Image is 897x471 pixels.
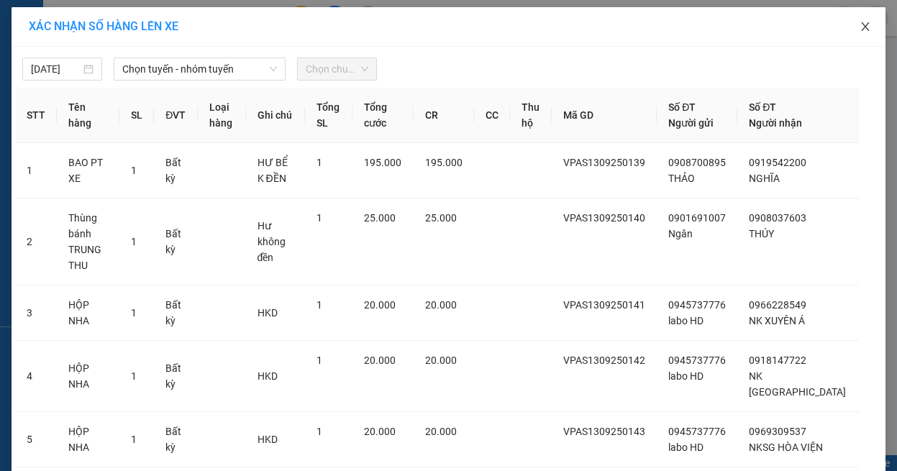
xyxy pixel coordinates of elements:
[246,88,306,143] th: Ghi chú
[668,315,704,326] span: labo HD
[131,434,137,445] span: 1
[305,88,352,143] th: Tổng SL
[15,412,57,467] td: 5
[425,212,457,224] span: 25.000
[154,412,198,467] td: Bất kỳ
[414,88,474,143] th: CR
[131,307,137,319] span: 1
[57,143,119,198] td: BAO PT XE
[668,299,726,311] span: 0945737776
[425,299,457,311] span: 20.000
[364,355,396,366] span: 20.000
[131,236,137,247] span: 1
[258,157,288,184] span: HƯ BỂ K ĐỀN
[131,165,137,176] span: 1
[668,117,714,129] span: Người gửi
[563,299,645,311] span: VPAS1309250141
[668,101,696,113] span: Số ĐT
[57,412,119,467] td: HỘP NHA
[57,285,119,341] td: HỘP NHA
[749,228,774,239] span: THÚY
[749,442,823,453] span: NKSG HÒA VIỆN
[860,21,871,32] span: close
[364,212,396,224] span: 25.000
[154,285,198,341] td: Bất kỳ
[57,341,119,412] td: HỘP NHA
[258,370,278,382] span: HKD
[474,88,510,143] th: CC
[668,212,726,224] span: 0901691007
[749,299,806,311] span: 0966228549
[364,157,401,168] span: 195.000
[15,341,57,412] td: 4
[198,88,245,143] th: Loại hàng
[131,370,137,382] span: 1
[317,355,322,366] span: 1
[15,198,57,285] td: 2
[668,370,704,382] span: labo HD
[668,442,704,453] span: labo HD
[425,426,457,437] span: 20.000
[364,426,396,437] span: 20.000
[510,88,552,143] th: Thu hộ
[749,157,806,168] span: 0919542200
[749,212,806,224] span: 0908037603
[749,315,805,326] span: NK XUYÊN Á
[364,299,396,311] span: 20.000
[845,7,885,47] button: Close
[122,58,276,80] span: Chọn tuyến - nhóm tuyến
[668,173,695,184] span: THẢO
[57,88,119,143] th: Tên hàng
[154,341,198,412] td: Bất kỳ
[749,370,846,398] span: NK [GEOGRAPHIC_DATA]
[15,143,57,198] td: 1
[306,58,368,80] span: Chọn chuyến
[563,212,645,224] span: VPAS1309250140
[563,426,645,437] span: VPAS1309250143
[749,426,806,437] span: 0969309537
[668,157,726,168] span: 0908700895
[749,101,776,113] span: Số ĐT
[15,88,57,143] th: STT
[119,88,154,143] th: SL
[317,426,322,437] span: 1
[317,157,322,168] span: 1
[154,88,198,143] th: ĐVT
[258,220,286,263] span: Hư không đền
[154,143,198,198] td: Bất kỳ
[317,299,322,311] span: 1
[552,88,657,143] th: Mã GD
[749,117,802,129] span: Người nhận
[269,65,278,73] span: down
[352,88,414,143] th: Tổng cước
[749,173,780,184] span: NGHĨA
[563,157,645,168] span: VPAS1309250139
[258,434,278,445] span: HKD
[563,355,645,366] span: VPAS1309250142
[15,285,57,341] td: 3
[57,198,119,285] td: Thùng bánh TRUNG THU
[668,228,693,239] span: Ngân
[668,426,726,437] span: 0945737776
[749,355,806,366] span: 0918147722
[668,355,726,366] span: 0945737776
[258,307,278,319] span: HKD
[317,212,322,224] span: 1
[29,19,178,33] span: XÁC NHẬN SỐ HÀNG LÊN XE
[154,198,198,285] td: Bất kỳ
[31,61,81,77] input: 13/09/2025
[425,355,457,366] span: 20.000
[425,157,463,168] span: 195.000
